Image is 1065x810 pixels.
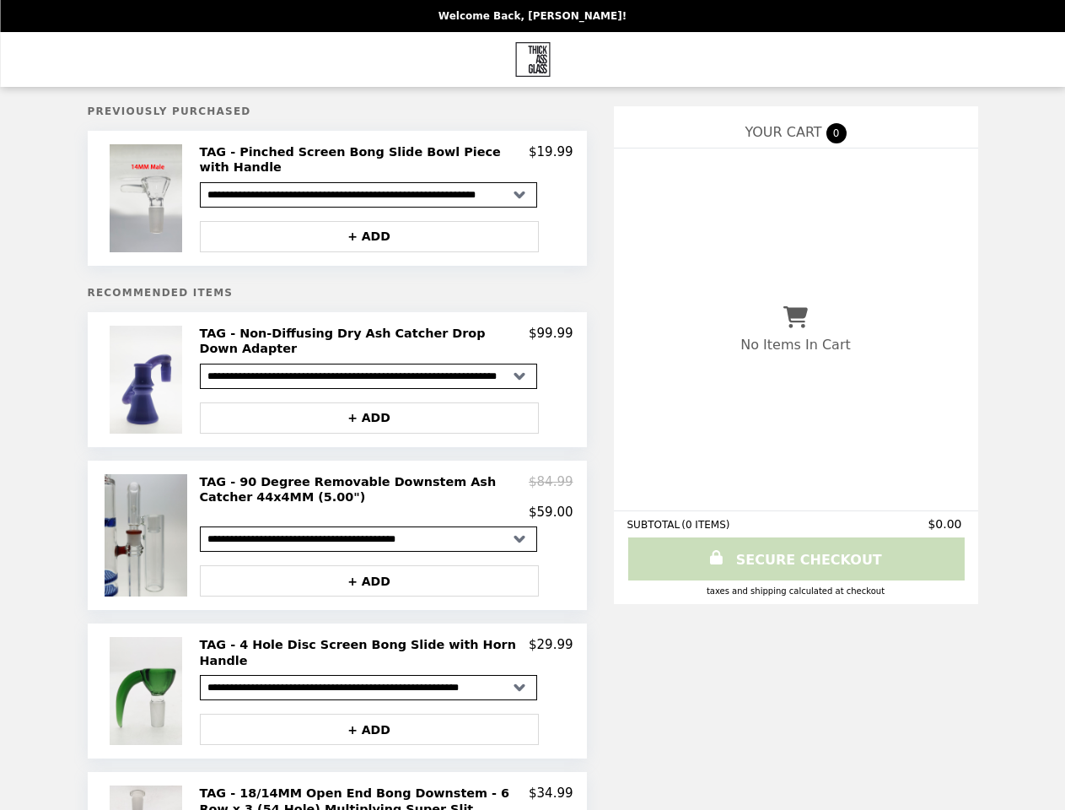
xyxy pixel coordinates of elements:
button: + ADD [200,714,539,745]
h2: TAG - Pinched Screen Bong Slide Bowl Piece with Handle [200,144,530,175]
select: Select a product variant [200,526,537,552]
img: TAG - 90 Degree Removable Downstem Ash Catcher 44x4MM (5.00") [105,474,191,597]
span: SUBTOTAL [627,519,682,531]
select: Select a product variant [200,182,537,208]
h2: TAG - 90 Degree Removable Downstem Ash Catcher 44x4MM (5.00") [200,474,530,505]
span: ( 0 ITEMS ) [681,519,729,531]
p: $99.99 [529,326,573,357]
img: Brand Logo [515,42,550,77]
h2: TAG - Non-Diffusing Dry Ash Catcher Drop Down Adapter [200,326,530,357]
img: TAG - Non-Diffusing Dry Ash Catcher Drop Down Adapter [110,326,186,434]
div: Taxes and Shipping calculated at checkout [627,586,965,596]
button: + ADD [200,221,539,252]
span: $0.00 [928,517,964,531]
select: Select a product variant [200,675,537,700]
button: + ADD [200,402,539,434]
h5: Previously Purchased [88,105,587,117]
p: Welcome Back, [PERSON_NAME]! [438,10,627,22]
p: No Items In Cart [740,337,850,353]
img: TAG - Pinched Screen Bong Slide Bowl Piece with Handle [110,144,186,252]
p: $59.00 [529,505,573,520]
select: Select a product variant [200,364,537,389]
img: TAG - 4 Hole Disc Screen Bong Slide with Horn Handle [110,637,186,745]
h2: TAG - 4 Hole Disc Screen Bong Slide with Horn Handle [200,637,530,668]
span: 0 [826,123,847,143]
p: $19.99 [529,144,573,175]
h5: Recommended Items [88,287,587,299]
p: $84.99 [529,474,573,505]
button: + ADD [200,565,539,597]
span: YOUR CART [745,124,821,140]
p: $29.99 [529,637,573,668]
